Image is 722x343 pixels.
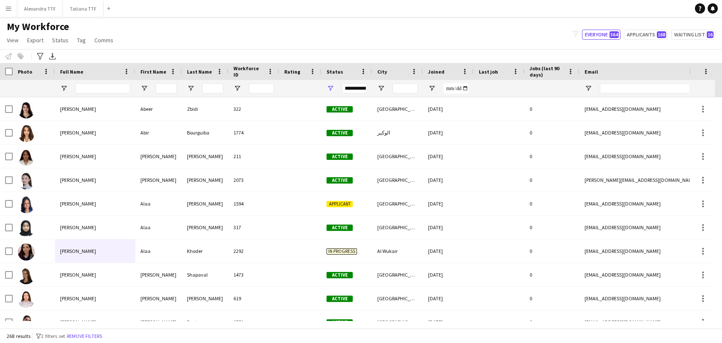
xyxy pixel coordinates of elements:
div: [GEOGRAPHIC_DATA] [372,145,423,168]
img: Alexandra Navratilova [18,291,35,308]
div: [PERSON_NAME] [135,263,182,286]
div: 0 [524,216,579,239]
span: Export [27,36,44,44]
span: In progress [327,248,357,255]
span: Status [52,36,69,44]
a: Status [49,35,72,46]
span: Last job [479,69,498,75]
span: Email [585,69,598,75]
span: [PERSON_NAME] [60,224,96,230]
span: 168 [657,31,666,38]
button: Open Filter Menu [428,85,436,92]
span: Workforce ID [233,65,264,78]
img: Alesia Shapaval [18,267,35,284]
span: 2 filters set [41,333,65,339]
div: [DATE] [423,145,474,168]
span: [PERSON_NAME] [60,295,96,302]
div: 0 [524,287,579,310]
span: Active [327,177,353,184]
button: Open Filter Menu [187,85,195,92]
div: Pantus [182,310,228,334]
span: [PERSON_NAME] [60,200,96,207]
div: [DATE] [423,310,474,334]
span: Comms [94,36,113,44]
div: 2292 [228,239,279,263]
div: [PERSON_NAME] [135,287,182,310]
span: [PERSON_NAME] [60,153,96,159]
input: Full Name Filter Input [75,83,130,93]
input: Workforce ID Filter Input [249,83,274,93]
div: [GEOGRAPHIC_DATA] [372,310,423,334]
div: [GEOGRAPHIC_DATA] [372,287,423,310]
span: Last Name [187,69,212,75]
span: Status [327,69,343,75]
div: [GEOGRAPHIC_DATA] [372,97,423,121]
span: First Name [140,69,166,75]
span: Active [327,154,353,160]
button: Open Filter Menu [233,85,241,92]
span: [PERSON_NAME] [60,106,96,112]
div: 0 [524,121,579,144]
div: Abeer [135,97,182,121]
div: Zbidi [182,97,228,121]
button: Open Filter Menu [140,85,148,92]
span: 16 [707,31,714,38]
div: [PERSON_NAME] [135,168,182,192]
input: City Filter Input [393,83,418,93]
button: Waiting list16 [671,30,715,40]
span: Active [327,225,353,231]
div: [DATE] [423,239,474,263]
button: Open Filter Menu [327,85,334,92]
span: My Workforce [7,20,69,33]
img: Alaa Khoder [18,244,35,261]
div: 1473 [228,263,279,286]
div: Alaa [135,216,182,239]
div: 322 [228,97,279,121]
div: [PERSON_NAME] [182,192,228,215]
div: [PERSON_NAME] [135,145,182,168]
button: Open Filter Menu [377,85,385,92]
div: 0 [524,168,579,192]
div: Alaa [135,192,182,215]
div: [PERSON_NAME] [182,145,228,168]
span: Tag [77,36,86,44]
div: 0 [524,310,579,334]
div: [DATE] [423,216,474,239]
span: Active [327,296,353,302]
div: [PERSON_NAME] [182,287,228,310]
div: [GEOGRAPHIC_DATA] [372,192,423,215]
button: Alexandra TTF [17,0,63,17]
span: Active [327,130,353,136]
a: View [3,35,22,46]
span: Joined [428,69,445,75]
div: الوكير [372,121,423,144]
img: Adelina Sattarova [18,149,35,166]
span: [PERSON_NAME] [60,319,96,325]
div: [PERSON_NAME] [182,168,228,192]
div: Alaa [135,239,182,263]
span: Active [327,319,353,326]
span: [PERSON_NAME] [60,177,96,183]
span: View [7,36,19,44]
button: Open Filter Menu [585,85,592,92]
div: 0 [524,145,579,168]
img: Alaa Ibrahim [18,220,35,237]
div: Shapaval [182,263,228,286]
button: Applicants168 [624,30,668,40]
span: [PERSON_NAME] [60,248,96,254]
span: Active [327,272,353,278]
a: Export [24,35,47,46]
div: [DATE] [423,192,474,215]
input: Joined Filter Input [443,83,469,93]
div: [GEOGRAPHIC_DATA] [372,216,423,239]
app-action-btn: Advanced filters [35,51,45,61]
div: [DATE] [423,121,474,144]
div: 1751 [228,310,279,334]
span: Full Name [60,69,83,75]
span: Photo [18,69,32,75]
img: Abir Bourguiba [18,125,35,142]
div: 619 [228,287,279,310]
span: [PERSON_NAME] [60,129,96,136]
div: Al Wukair [372,239,423,263]
span: Rating [284,69,300,75]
